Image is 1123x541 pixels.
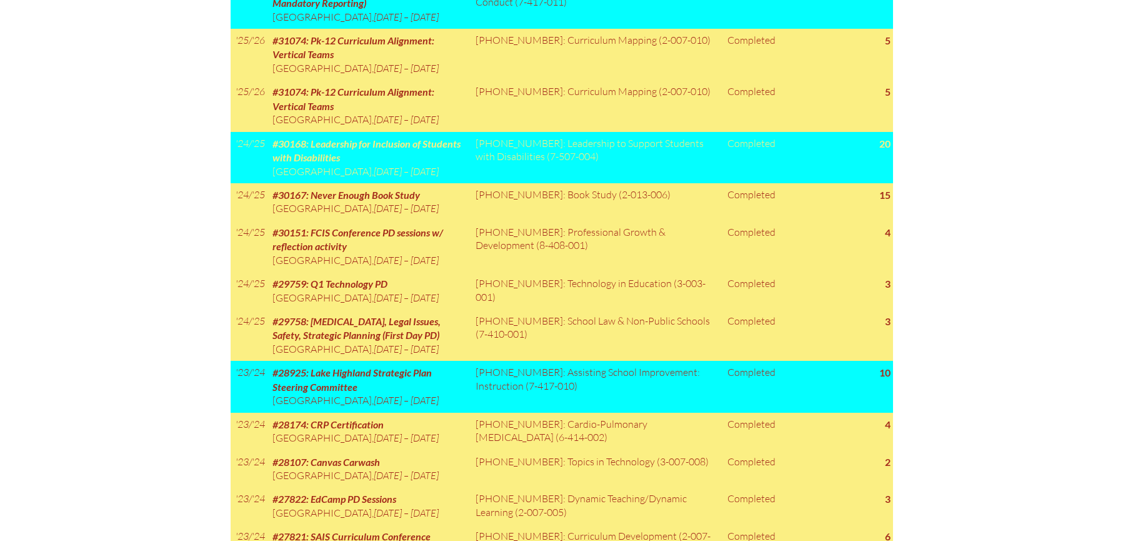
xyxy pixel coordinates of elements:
span: [DATE] – [DATE] [374,113,439,126]
td: '23/'24 [231,361,267,412]
strong: 5 [885,86,891,98]
td: , [267,310,471,361]
span: #30168: Leadership for Inclusion of Students with Disabilities [272,138,461,163]
td: [PHONE_NUMBER]: Assisting School Improvement: Instruction (7-417-010) [471,361,722,412]
span: #31074: Pk-12 Curriculum Alignment: Vertical Teams [272,86,434,111]
td: '24/'25 [231,272,267,310]
strong: 3 [885,278,891,290]
td: '23/'24 [231,450,267,488]
span: [GEOGRAPHIC_DATA] [272,254,372,266]
span: [GEOGRAPHIC_DATA] [272,62,372,74]
td: Completed [722,487,787,525]
td: '25/'26 [231,29,267,80]
span: #29758: [MEDICAL_DATA], Legal Issues, Safety, Strategic Planning (First Day PD) [272,315,441,341]
strong: 3 [885,315,891,327]
span: #29759: Q1 Technology PD [272,278,387,290]
strong: 4 [885,226,891,238]
td: '24/'25 [231,221,267,272]
span: #31074: Pk-12 Curriculum Alignment: Vertical Teams [272,34,434,60]
span: [DATE] – [DATE] [374,11,439,23]
strong: 3 [885,493,891,505]
td: [PHONE_NUMBER]: Dynamic Teaching/Dynamic Learning (2-007-005) [471,487,722,525]
td: [PHONE_NUMBER]: Cardio-Pulmonary [MEDICAL_DATA] (6-414-002) [471,413,722,450]
td: , [267,487,471,525]
td: '24/'25 [231,132,267,183]
span: [GEOGRAPHIC_DATA] [272,507,372,519]
td: [PHONE_NUMBER]: Technology in Education (3-003-001) [471,272,722,310]
td: , [267,221,471,272]
td: Completed [722,132,787,183]
td: Completed [722,183,787,221]
span: [DATE] – [DATE] [374,291,439,304]
span: [DATE] – [DATE] [374,202,439,215]
td: [PHONE_NUMBER]: Topics in Technology (3-007-008) [471,450,722,488]
span: [DATE] – [DATE] [374,165,439,178]
td: [PHONE_NUMBER]: Book Study (2-013-006) [471,183,722,221]
td: Completed [722,80,787,131]
td: '24/'25 [231,183,267,221]
td: [PHONE_NUMBER]: Curriculum Mapping (2-007-010) [471,29,722,80]
strong: 20 [879,138,891,149]
span: [GEOGRAPHIC_DATA] [272,343,372,355]
span: [DATE] – [DATE] [374,394,439,407]
td: , [267,132,471,183]
td: , [267,183,471,221]
span: #28174: CRP Certification [272,418,384,430]
td: Completed [722,413,787,450]
span: [DATE] – [DATE] [374,62,439,74]
td: '23/'24 [231,413,267,450]
span: [DATE] – [DATE] [374,507,439,519]
span: #30151: FCIS Conference PD sessions w/ reflection activity [272,226,443,252]
td: , [267,450,471,488]
span: [GEOGRAPHIC_DATA] [272,202,372,215]
strong: 2 [885,456,891,468]
td: Completed [722,450,787,488]
strong: 4 [885,418,891,430]
strong: 15 [879,189,891,201]
td: Completed [722,272,787,310]
span: [GEOGRAPHIC_DATA] [272,11,372,23]
td: '24/'25 [231,310,267,361]
td: , [267,272,471,310]
td: Completed [722,361,787,412]
span: [GEOGRAPHIC_DATA] [272,394,372,407]
span: [DATE] – [DATE] [374,343,439,355]
td: Completed [722,221,787,272]
td: Completed [722,29,787,80]
span: [DATE] – [DATE] [374,254,439,266]
td: [PHONE_NUMBER]: School Law & Non-Public Schools (7-410-001) [471,310,722,361]
td: , [267,29,471,80]
td: [PHONE_NUMBER]: Curriculum Mapping (2-007-010) [471,80,722,131]
span: [GEOGRAPHIC_DATA] [272,469,372,482]
span: #28107: Canvas Carwash [272,456,380,468]
span: [DATE] – [DATE] [374,432,439,444]
span: #30167: Never Enough Book Study [272,189,420,201]
td: Completed [722,310,787,361]
td: '25/'26 [231,80,267,131]
strong: 10 [879,367,891,378]
span: [DATE] – [DATE] [374,469,439,482]
span: #27822: EdCamp PD Sessions [272,493,396,505]
td: [PHONE_NUMBER]: Professional Growth & Development (8-408-001) [471,221,722,272]
td: '23/'24 [231,487,267,525]
span: [GEOGRAPHIC_DATA] [272,291,372,304]
span: [GEOGRAPHIC_DATA] [272,165,372,178]
span: [GEOGRAPHIC_DATA] [272,432,372,444]
td: , [267,80,471,131]
span: [GEOGRAPHIC_DATA] [272,113,372,126]
span: #28925: Lake Highland Strategic Plan Steering Committee [272,367,432,392]
strong: 5 [885,34,891,46]
td: [PHONE_NUMBER]: Leadership to Support Students with Disabilities (7-507-004) [471,132,722,183]
td: , [267,361,471,412]
td: , [267,413,471,450]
